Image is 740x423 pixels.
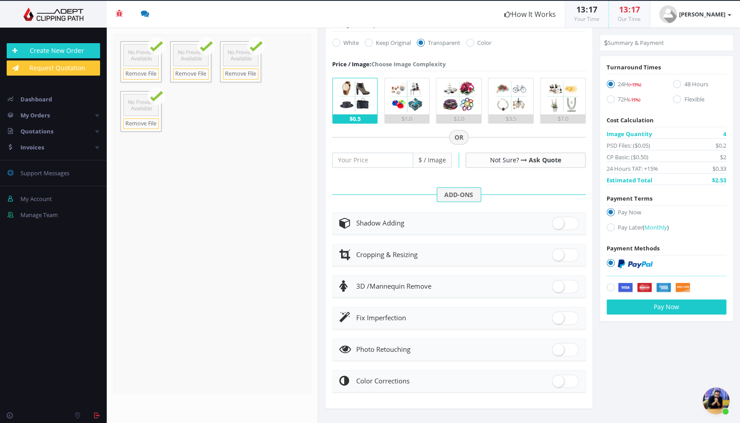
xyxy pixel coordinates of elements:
[123,68,159,80] a: Remove File
[607,80,660,92] label: 24H
[576,4,585,15] span: 13
[673,95,726,107] label: Flexible
[333,114,378,123] div: $0.5
[659,5,677,23] img: user_default.jpg
[607,153,648,161] span: CP Basic: ($0.50)
[607,141,650,150] span: PSD Files: ($0.05)
[643,223,669,231] a: (Monthly)
[20,111,50,119] span: My Orders
[703,387,729,414] a: Aprire la chat
[540,114,585,123] div: $7.0
[20,211,58,219] span: Manage Team
[417,38,460,47] label: Transparent
[441,78,477,114] img: 3.png
[585,4,588,15] span: :
[7,60,100,76] a: Request Quotation
[495,1,565,28] a: How It Works
[173,68,209,80] a: Remove File
[644,223,667,231] span: Monthly
[607,208,726,220] label: Pay Now
[20,127,53,135] span: Quotations
[493,78,529,114] img: 4.png
[607,116,654,124] span: Cost Calculation
[650,1,740,28] a: [PERSON_NAME]
[574,15,599,23] small: Your Time
[628,4,631,15] span: :
[365,38,411,47] label: Keep Original
[332,38,359,47] label: White
[332,60,371,68] span: Price / Image:
[604,38,664,47] li: Summary & Payment
[436,114,481,123] div: $2.0
[385,114,430,123] div: $1.0
[628,82,641,88] span: (+15%)
[389,78,425,114] img: 2.png
[20,143,44,151] span: Invoices
[607,223,726,235] label: Pay Later
[545,78,581,114] img: 5.png
[618,283,690,293] img: Securely by Stripe
[449,130,469,145] span: OR
[413,153,452,168] span: $ / Image
[618,15,641,23] small: Our Time
[607,164,658,173] span: 24 Hours TAT: +15%
[356,282,431,290] span: Mannequin Remove
[20,195,52,203] span: My Account
[716,141,726,150] span: $0.2
[7,8,100,21] img: Adept Graphics
[607,129,652,138] span: Image Quantity
[529,156,561,164] a: Ask Quote
[631,4,640,15] span: 17
[356,345,410,354] span: Photo Retouching
[123,118,159,129] a: Remove File
[607,95,660,107] label: 72H
[356,313,406,322] span: Fix Imperfection
[356,376,410,385] span: Color Corrections
[356,250,418,259] span: Cropping & Resizing
[20,169,69,177] span: Support Messages
[607,299,726,314] button: Pay Now
[679,10,725,18] strong: [PERSON_NAME]
[490,156,519,164] span: Not Sure?
[628,95,640,103] a: (-15%)
[337,78,373,114] img: 1.png
[607,244,660,252] span: Payment Methods
[673,80,726,92] label: 48 Hours
[7,43,100,58] a: Create New Order
[488,114,533,123] div: $3.5
[712,164,726,173] span: $0.33
[628,80,641,88] a: (+15%)
[332,60,446,68] div: Choose Image Complexity
[588,4,597,15] span: 17
[437,187,481,202] span: ADD-ONS
[356,282,370,290] span: 3D /
[223,68,258,80] a: Remove File
[20,95,52,103] span: Dashboard
[607,63,661,71] span: Turnaround Times
[628,97,640,103] span: (-15%)
[466,38,491,47] label: Color
[618,259,652,268] img: PayPal
[607,194,652,202] span: Payment Terms
[332,153,413,168] input: Your Price
[723,129,726,138] span: 4
[356,218,404,227] span: Shadow Adding
[619,4,628,15] span: 13
[607,176,652,185] span: Estimated Total
[720,153,726,161] span: $2
[712,176,726,185] span: $2.53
